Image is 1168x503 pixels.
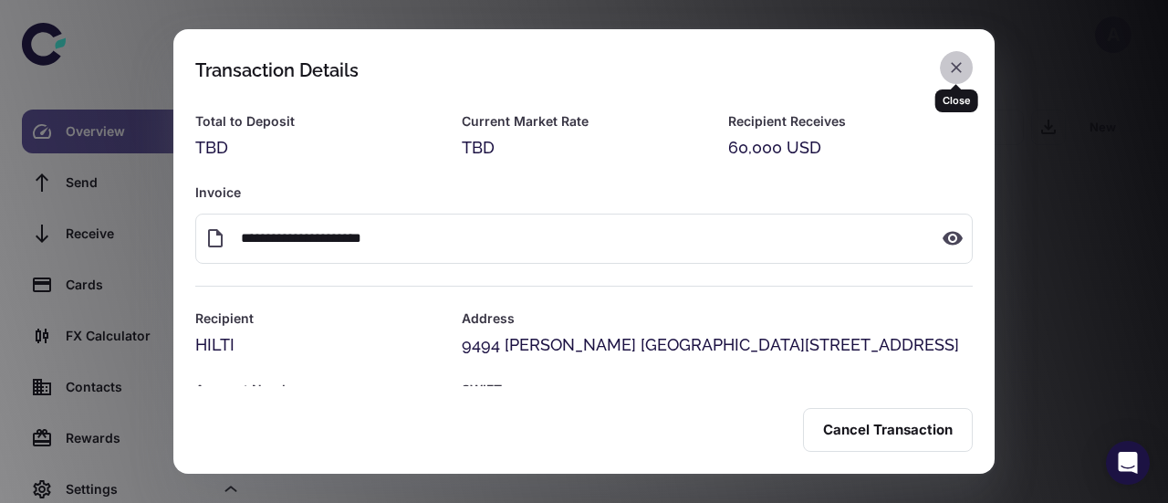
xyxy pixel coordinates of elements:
div: Transaction Details [195,59,359,81]
div: HILTI [195,332,440,358]
div: TBD [195,135,440,161]
h6: Account Number [195,380,440,400]
h6: Recipient Receives [728,111,973,131]
h6: Invoice [195,183,973,203]
div: 60,000 USD [728,135,973,161]
div: 9494 [PERSON_NAME] [GEOGRAPHIC_DATA][STREET_ADDRESS] [462,332,973,358]
h6: Address [462,309,973,329]
div: Open Intercom Messenger [1106,441,1150,485]
h6: Recipient [195,309,440,329]
h6: Total to Deposit [195,111,440,131]
div: TBD [462,135,706,161]
button: Cancel Transaction [803,408,973,452]
h6: Current Market Rate [462,111,706,131]
div: Close [935,89,978,112]
h6: SWIFT [462,380,973,400]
